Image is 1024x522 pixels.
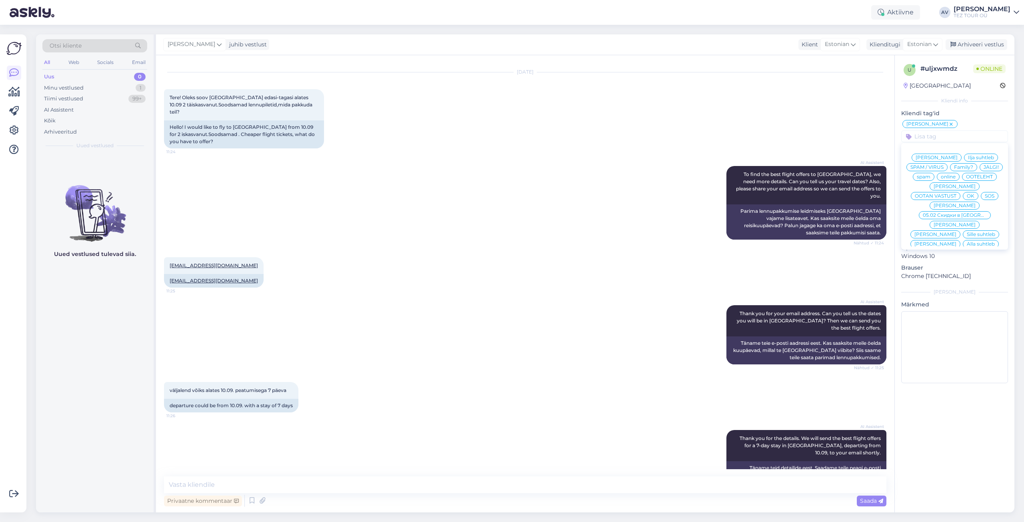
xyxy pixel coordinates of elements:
div: Uus [44,73,54,81]
div: Täname teid detailide eest. Saadame teile peagi e-posti aadressile parimad lennupakkumised 7-päev... [726,461,886,489]
span: 11:24 [166,149,196,155]
div: 99+ [128,95,146,103]
div: Täname teie e-posti aadressi eest. Kas saaksite meile öelda kuupäevad, millal te [GEOGRAPHIC_DATA... [726,336,886,364]
div: [PERSON_NAME] [954,6,1010,12]
p: Brauser [901,264,1008,272]
div: Hello! I would like to fly to [GEOGRAPHIC_DATA] from 10.09 for 2 iskasvanut.Soodsamad . Cheaper f... [164,120,324,148]
div: Kliendi info [901,97,1008,104]
div: All [42,57,52,68]
span: AI Assistent [854,424,884,430]
span: SOS [985,194,994,198]
a: [PERSON_NAME]TEZ TOUR OÜ [954,6,1019,19]
div: TEZ TOUR OÜ [954,12,1010,19]
a: [EMAIL_ADDRESS][DOMAIN_NAME] [170,278,258,284]
a: [EMAIL_ADDRESS][DOMAIN_NAME] [170,262,258,268]
span: OK [967,194,974,198]
div: Klient [798,40,818,49]
span: Nähtud ✓ 11:25 [854,365,884,371]
p: Chrome [TECHNICAL_ID] [901,272,1008,280]
div: Parima lennupakkumise leidmiseks [GEOGRAPHIC_DATA] vajame lisateavet. Kas saaksite meile öelda om... [726,204,886,240]
img: No chats [36,171,154,243]
span: [PERSON_NAME] [914,232,956,237]
span: OOTAN VASTUST [915,194,956,198]
span: online [941,174,956,179]
div: Email [130,57,147,68]
span: [PERSON_NAME] [914,242,956,246]
div: Kõik [44,117,56,125]
p: Märkmed [901,300,1008,309]
div: [GEOGRAPHIC_DATA] [904,82,971,90]
div: Minu vestlused [44,84,84,92]
div: Arhiveeri vestlus [946,39,1007,50]
span: Family? [954,165,973,170]
span: To find the best flight offers to [GEOGRAPHIC_DATA], we need more details. Can you tell us your t... [736,171,882,199]
div: juhib vestlust [226,40,267,49]
span: Otsi kliente [50,42,82,50]
div: Arhiveeritud [44,128,77,136]
span: Online [973,64,1006,73]
p: Windows 10 [901,252,1008,260]
span: Ilja suhtleb [968,155,994,160]
span: Thank you for the details. We will send the best flight offers for a 7-day stay in [GEOGRAPHIC_DA... [740,435,882,456]
span: Thank you for your email address. Can you tell us the dates you will be in [GEOGRAPHIC_DATA]? The... [737,310,882,331]
span: 05.02 Скидки в [GEOGRAPHIC_DATA] [923,213,987,218]
span: Tere! Oleks soov [GEOGRAPHIC_DATA] edasi-tagasi alates 10.09 2 täiskasvanut.Soodsamad lennupileti... [170,94,314,115]
span: 11:26 [166,413,196,419]
span: Estonian [825,40,849,49]
span: Uued vestlused [76,142,114,149]
div: AI Assistent [44,106,74,114]
span: [PERSON_NAME] [906,122,948,126]
div: Klienditugi [866,40,900,49]
div: departure could be from 10.09. with a stay of 7 days [164,399,298,412]
span: JÄLGI! [984,165,999,170]
span: Alla suhtleb [967,242,995,246]
div: [DATE] [164,68,886,76]
span: [PERSON_NAME] [916,155,958,160]
p: Kliendi tag'id [901,109,1008,118]
span: [PERSON_NAME] [934,203,976,208]
div: # uljxwmdz [920,64,973,74]
div: [PERSON_NAME] [901,288,1008,296]
span: [PERSON_NAME] [934,184,976,189]
div: Aktiivne [871,5,920,20]
span: [PERSON_NAME] [934,222,976,227]
p: Uued vestlused tulevad siia. [54,250,136,258]
span: SPAM / VIRUS [910,165,944,170]
span: väljalend võiks alates 10.09. peatumisega 7 päeva [170,387,286,393]
span: Estonian [907,40,932,49]
input: Lisa tag [901,130,1008,142]
div: Privaatne kommentaar [164,496,242,506]
span: Sille suhtleb [967,232,995,237]
div: Web [67,57,81,68]
span: AI Assistent [854,160,884,166]
img: Askly Logo [6,41,22,56]
div: 1 [136,84,146,92]
div: Tiimi vestlused [44,95,83,103]
span: 11:25 [166,288,196,294]
span: Saada [860,497,883,504]
div: AV [939,7,950,18]
span: OOTELEHT [966,174,993,179]
span: [PERSON_NAME] [168,40,215,49]
div: Socials [96,57,115,68]
span: AI Assistent [854,299,884,305]
span: Nähtud ✓ 11:24 [854,240,884,246]
span: spam [917,174,930,179]
span: u [908,67,912,73]
div: 0 [134,73,146,81]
